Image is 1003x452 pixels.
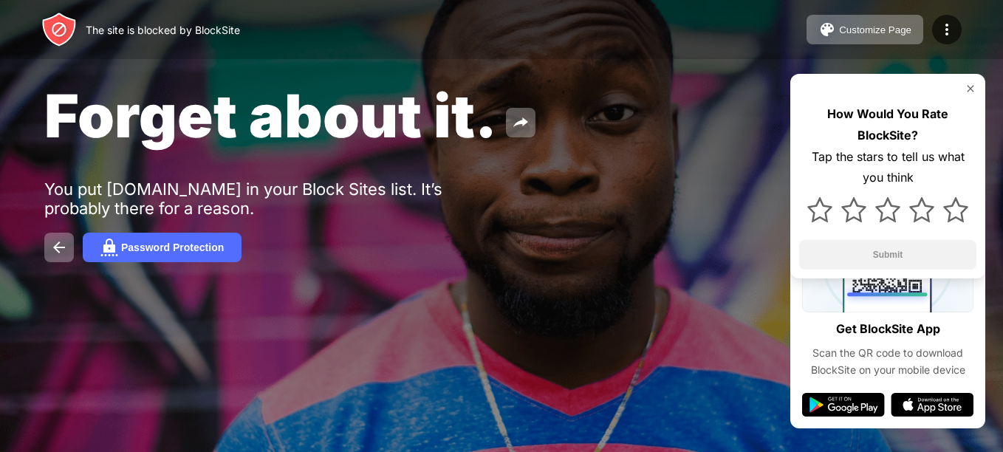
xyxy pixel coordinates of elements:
[121,242,224,253] div: Password Protection
[875,197,900,222] img: star.svg
[943,197,968,222] img: star.svg
[799,240,976,270] button: Submit
[938,21,956,38] img: menu-icon.svg
[86,24,240,36] div: The site is blocked by BlockSite
[807,197,832,222] img: star.svg
[965,83,976,95] img: rate-us-close.svg
[44,266,394,434] iframe: Banner
[841,197,866,222] img: star.svg
[839,24,911,35] div: Customize Page
[799,103,976,146] div: How Would You Rate BlockSite?
[818,21,836,38] img: pallet.svg
[891,393,973,417] img: app-store.svg
[44,80,497,151] span: Forget about it.
[807,15,923,44] button: Customize Page
[83,233,242,262] button: Password Protection
[802,393,885,417] img: google-play.svg
[50,239,68,256] img: back.svg
[512,114,530,131] img: share.svg
[802,345,973,378] div: Scan the QR code to download BlockSite on your mobile device
[100,239,118,256] img: password.svg
[909,197,934,222] img: star.svg
[44,179,501,218] div: You put [DOMAIN_NAME] in your Block Sites list. It’s probably there for a reason.
[799,146,976,189] div: Tap the stars to tell us what you think
[41,12,77,47] img: header-logo.svg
